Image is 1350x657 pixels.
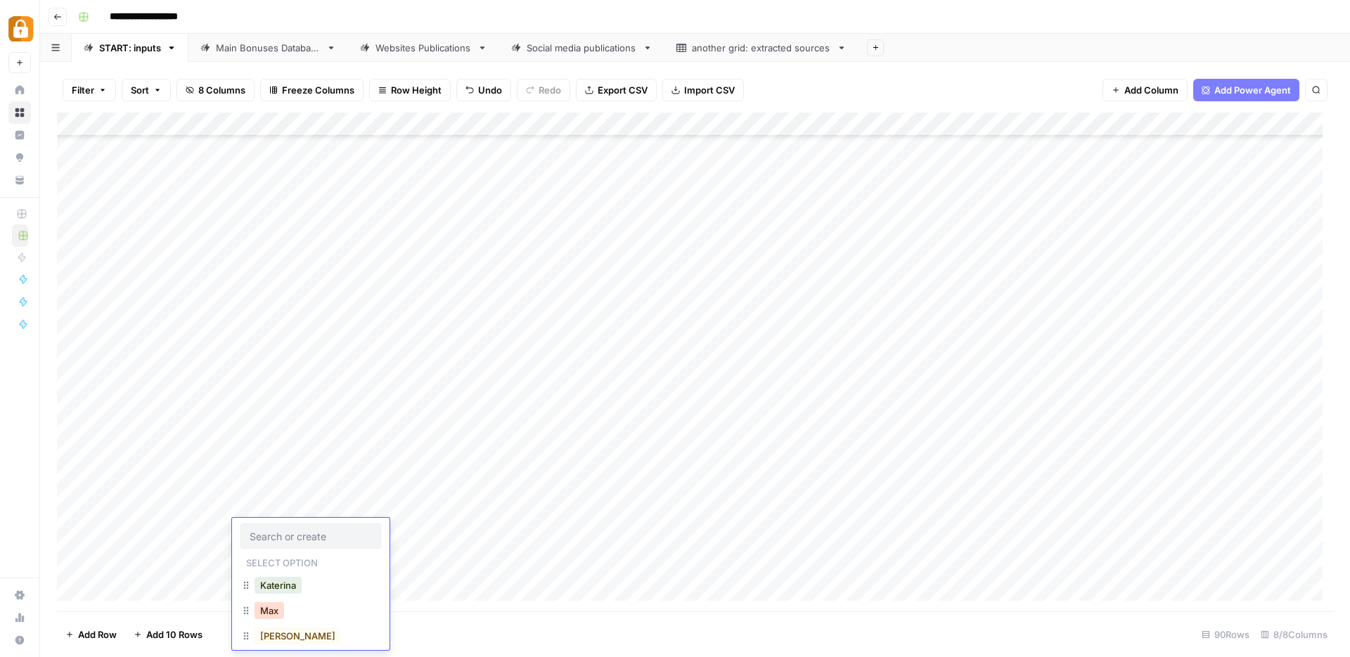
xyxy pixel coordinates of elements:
button: Redo [517,79,570,101]
button: Import CSV [662,79,744,101]
button: Add 10 Rows [125,623,211,646]
button: Add Row [57,623,125,646]
img: Adzz Logo [8,16,34,42]
button: Filter [63,79,116,101]
div: Social media publications [527,41,637,55]
span: Add Column [1124,83,1178,97]
div: Main Bonuses Database [216,41,321,55]
span: 8 Columns [198,83,245,97]
span: Add 10 Rows [146,627,202,642]
div: 90 Rows [1196,623,1255,646]
a: Opportunities [8,146,31,169]
button: Help + Support [8,629,31,651]
input: Search or create [250,530,372,542]
div: Websites Publications [375,41,472,55]
a: START: inputs [72,34,188,62]
button: Add Power Agent [1193,79,1299,101]
button: Katerina [255,577,302,594]
button: 8 Columns [176,79,255,101]
a: Websites Publications [348,34,499,62]
a: Insights [8,124,31,146]
a: Main Bonuses Database [188,34,348,62]
span: Add Power Agent [1214,83,1291,97]
span: Import CSV [684,83,735,97]
a: Home [8,79,31,101]
div: Katerina [240,574,381,599]
div: another grid: extracted sources [692,41,831,55]
button: Export CSV [576,79,657,101]
div: 8/8 Columns [1255,623,1333,646]
p: Select option [240,553,323,570]
div: [PERSON_NAME] [240,625,381,650]
button: Row Height [369,79,451,101]
button: [PERSON_NAME] [255,627,341,644]
button: Sort [122,79,171,101]
div: START: inputs [99,41,161,55]
span: Filter [72,83,94,97]
a: Social media publications [499,34,664,62]
a: another grid: extracted sources [664,34,859,62]
a: Your Data [8,169,31,191]
span: Row Height [391,83,442,97]
button: Freeze Columns [260,79,364,101]
a: Browse [8,101,31,124]
button: Workspace: Adzz [8,11,31,46]
span: Undo [478,83,502,97]
button: Undo [456,79,511,101]
span: Freeze Columns [282,83,354,97]
a: Usage [8,606,31,629]
div: Max [240,599,381,625]
button: Max [255,602,284,619]
span: Add Row [78,627,117,642]
span: Export CSV [598,83,648,97]
a: Settings [8,584,31,606]
button: Add Column [1102,79,1188,101]
span: Sort [131,83,149,97]
span: Redo [539,83,561,97]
